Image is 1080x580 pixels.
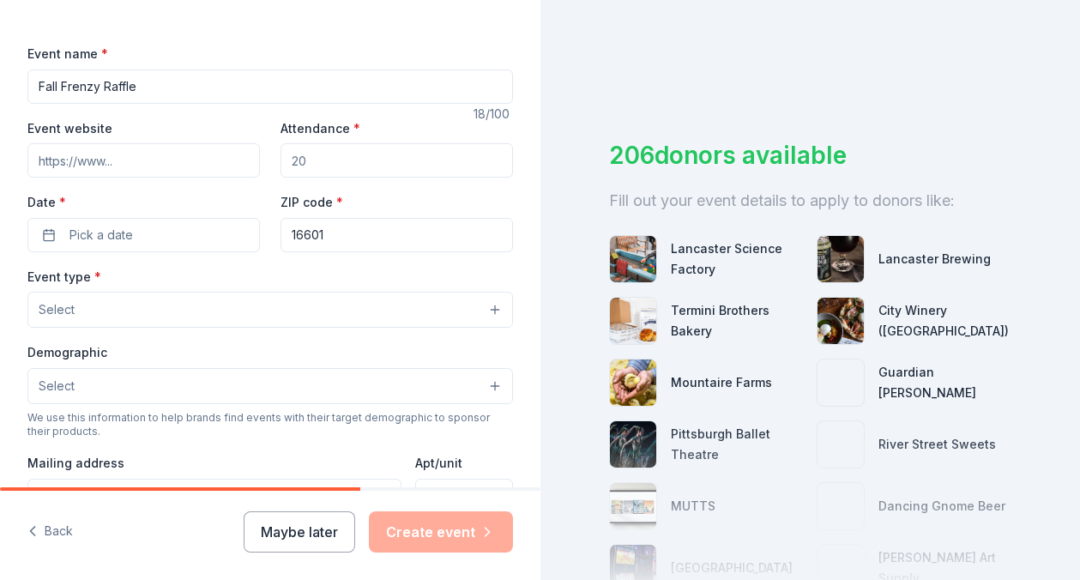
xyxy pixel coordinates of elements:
label: Event type [27,269,101,286]
div: We use this information to help brands find events with their target demographic to sponsor their... [27,411,513,438]
input: 20 [281,143,513,178]
div: 18 /100 [474,104,513,124]
label: ZIP code [281,194,343,211]
input: Spring Fundraiser [27,69,513,104]
label: Event name [27,45,108,63]
label: Date [27,194,260,211]
img: photo for Lancaster Brewing [818,236,864,282]
div: City Winery ([GEOGRAPHIC_DATA]) [878,300,1011,341]
div: Fill out your event details to apply to donors like: [609,187,1012,214]
label: Mailing address [27,455,124,472]
div: Lancaster Brewing [878,249,991,269]
img: photo for City Winery (Philadelphia) [818,298,864,344]
span: Select [39,299,75,320]
div: Termini Brothers Bakery [671,300,804,341]
label: Attendance [281,120,360,137]
span: Select [39,376,75,396]
img: photo for Lancaster Science Factory [610,236,656,282]
button: Select [27,292,513,328]
div: Guardian [PERSON_NAME] [878,362,1011,403]
div: Mountaire Farms [671,372,772,393]
label: Event website [27,120,112,137]
span: Pick a date [69,225,133,245]
button: Pick a date [27,218,260,252]
label: Demographic [27,344,107,361]
img: photo for Guardian Angel Device [818,359,864,406]
input: https://www... [27,143,260,178]
img: photo for Termini Brothers Bakery [610,298,656,344]
input: Enter a US address [27,479,401,513]
img: photo for Mountaire Farms [610,359,656,406]
div: 206 donors available [609,137,1012,173]
button: Back [27,514,73,550]
button: Maybe later [244,511,355,553]
label: Apt/unit [415,455,462,472]
div: Lancaster Science Factory [671,239,804,280]
input: # [415,479,512,513]
input: 12345 (U.S. only) [281,218,513,252]
button: Select [27,368,513,404]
